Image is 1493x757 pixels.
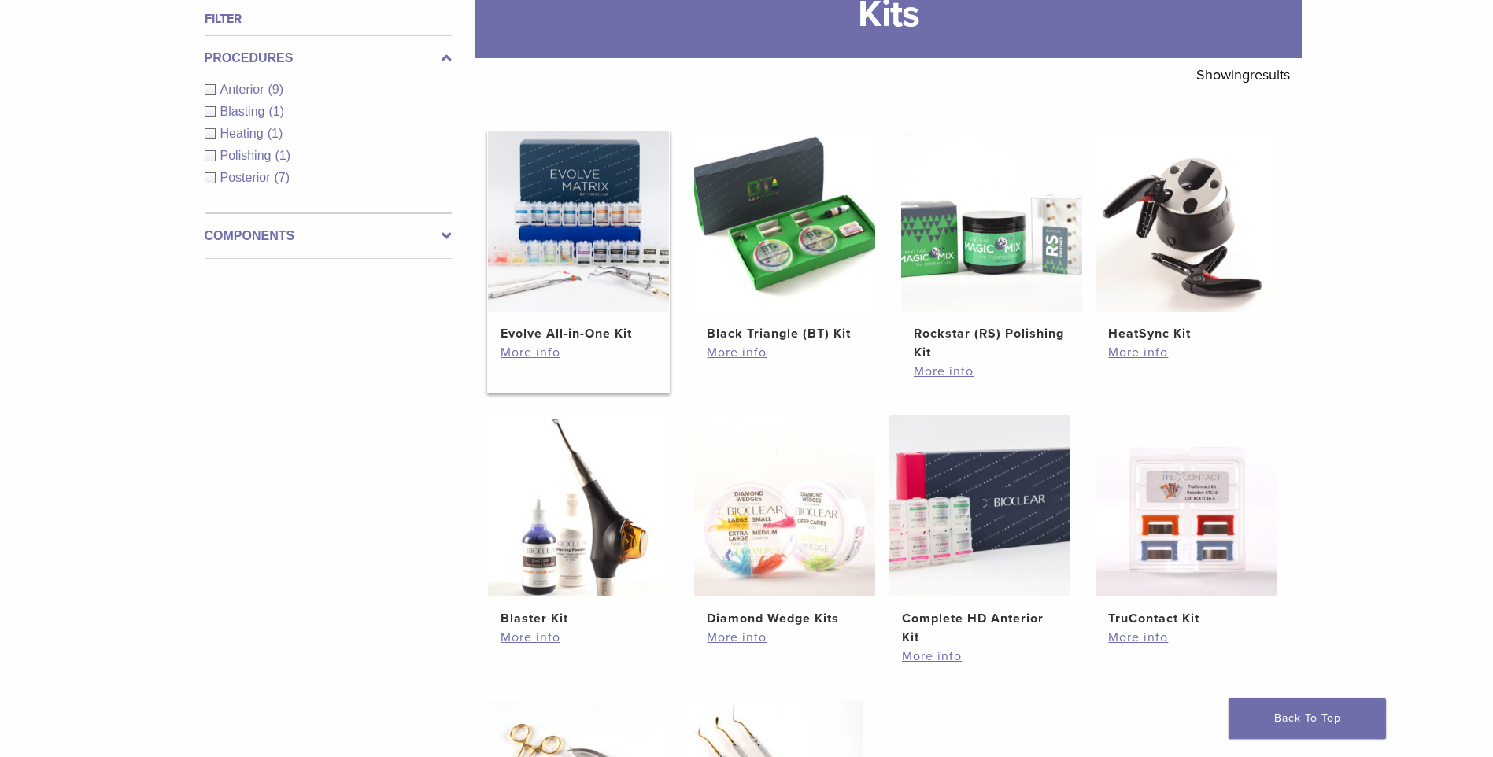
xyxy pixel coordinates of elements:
[488,415,669,596] img: Blaster Kit
[1095,415,1278,628] a: TruContact KitTruContact Kit
[501,343,656,362] a: More info
[707,324,863,343] h2: Black Triangle (BT) Kit
[501,324,656,343] h2: Evolve All-in-One Kit
[268,105,284,118] span: (1)
[707,628,863,647] a: More info
[220,127,268,140] span: Heating
[693,131,877,343] a: Black Triangle (BT) KitBlack Triangle (BT) Kit
[889,415,1070,596] img: Complete HD Anterior Kit
[694,131,875,312] img: Black Triangle (BT) Kit
[487,131,671,343] a: Evolve All-in-One KitEvolve All-in-One Kit
[1108,324,1264,343] h2: HeatSync Kit
[220,105,269,118] span: Blasting
[205,49,452,68] label: Procedures
[1108,343,1264,362] a: More info
[694,415,875,596] img: Diamond Wedge Kits
[1196,58,1290,91] p: Showing results
[900,131,1084,362] a: Rockstar (RS) Polishing KitRockstar (RS) Polishing Kit
[889,415,1072,647] a: Complete HD Anterior KitComplete HD Anterior Kit
[220,171,275,184] span: Posterior
[1108,609,1264,628] h2: TruContact Kit
[1095,131,1278,343] a: HeatSync KitHeatSync Kit
[220,149,275,162] span: Polishing
[914,324,1070,362] h2: Rockstar (RS) Polishing Kit
[1096,131,1277,312] img: HeatSync Kit
[693,415,877,628] a: Diamond Wedge KitsDiamond Wedge Kits
[488,131,669,312] img: Evolve All-in-One Kit
[220,83,268,96] span: Anterior
[501,609,656,628] h2: Blaster Kit
[914,362,1070,381] a: More info
[205,9,452,28] h4: Filter
[902,609,1058,647] h2: Complete HD Anterior Kit
[501,628,656,647] a: More info
[487,415,671,628] a: Blaster KitBlaster Kit
[902,647,1058,666] a: More info
[901,131,1082,312] img: Rockstar (RS) Polishing Kit
[1096,415,1277,596] img: TruContact Kit
[275,149,290,162] span: (1)
[268,83,284,96] span: (9)
[205,227,452,246] label: Components
[268,127,283,140] span: (1)
[707,609,863,628] h2: Diamond Wedge Kits
[1108,628,1264,647] a: More info
[707,343,863,362] a: More info
[275,171,290,184] span: (7)
[1229,698,1386,739] a: Back To Top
